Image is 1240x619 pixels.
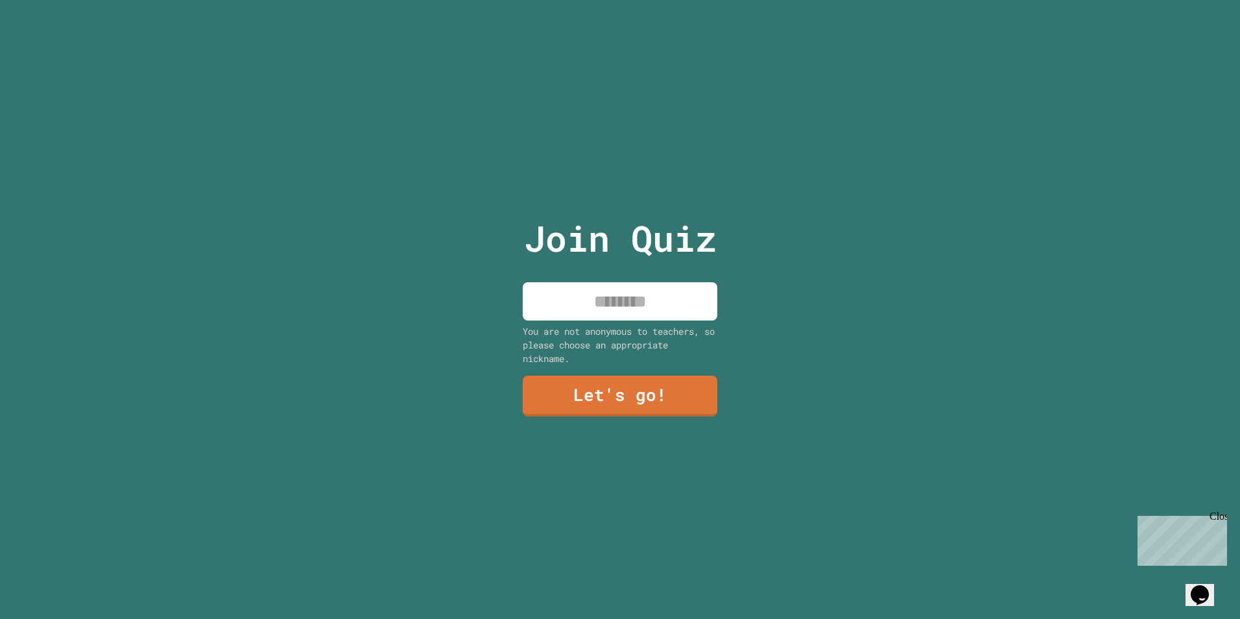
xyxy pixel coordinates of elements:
[523,324,717,365] div: You are not anonymous to teachers, so please choose an appropriate nickname.
[1132,511,1227,566] iframe: chat widget
[5,5,89,82] div: Chat with us now!Close
[1186,567,1227,606] iframe: chat widget
[524,212,717,265] p: Join Quiz
[523,376,717,417] a: Let's go!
